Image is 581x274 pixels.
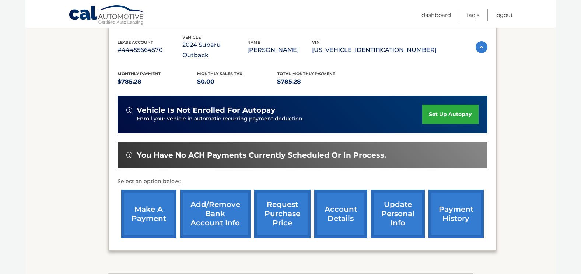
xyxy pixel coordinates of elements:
[137,106,275,115] span: vehicle is not enrolled for autopay
[277,77,357,87] p: $785.28
[467,9,479,21] a: FAQ's
[118,45,182,55] p: #44455664570
[126,107,132,113] img: alert-white.svg
[182,40,247,60] p: 2024 Subaru Outback
[197,71,242,76] span: Monthly sales Tax
[197,77,277,87] p: $0.00
[277,71,335,76] span: Total Monthly Payment
[421,9,451,21] a: Dashboard
[312,45,437,55] p: [US_VEHICLE_IDENTIFICATION_NUMBER]
[137,151,386,160] span: You have no ACH payments currently scheduled or in process.
[422,105,478,124] a: set up autopay
[182,35,201,40] span: vehicle
[121,190,176,238] a: make a payment
[118,77,197,87] p: $785.28
[137,115,423,123] p: Enroll your vehicle in automatic recurring payment deduction.
[247,45,312,55] p: [PERSON_NAME]
[254,190,311,238] a: request purchase price
[118,177,487,186] p: Select an option below:
[371,190,425,238] a: update personal info
[476,41,487,53] img: accordion-active.svg
[118,40,153,45] span: lease account
[314,190,367,238] a: account details
[118,71,161,76] span: Monthly Payment
[312,40,320,45] span: vin
[69,5,146,26] a: Cal Automotive
[247,40,260,45] span: name
[126,152,132,158] img: alert-white.svg
[428,190,484,238] a: payment history
[180,190,251,238] a: Add/Remove bank account info
[495,9,513,21] a: Logout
